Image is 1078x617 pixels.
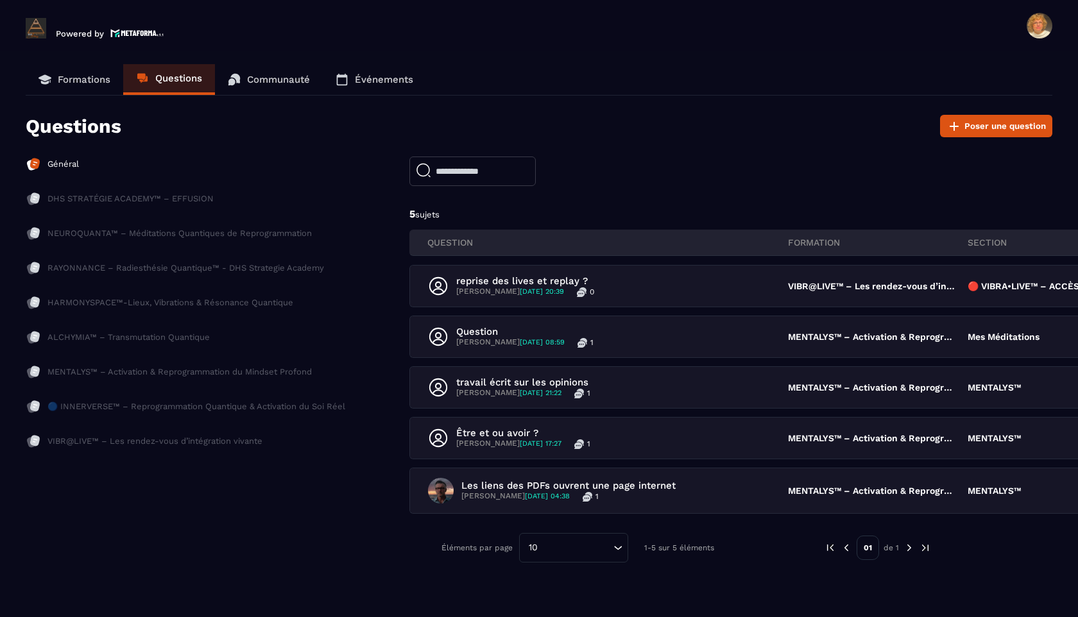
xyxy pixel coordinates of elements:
[461,480,676,491] p: Les liens des PDFs ouvrent une page internet
[788,433,955,443] p: MENTALYS™ – Activation & Reprogrammation du Mindset Profond
[884,543,899,553] p: de 1
[587,439,590,449] p: 1
[456,275,594,287] p: reprise des lives et replay ?
[155,72,202,84] p: Questions
[524,541,542,555] span: 10
[427,237,788,248] p: QUESTION
[520,389,561,397] span: [DATE] 21:22
[520,287,564,296] span: [DATE] 20:39
[26,226,41,241] img: formation-icon-inac.db86bb20.svg
[525,492,570,500] span: [DATE] 04:38
[26,330,41,345] img: formation-icon-inac.db86bb20.svg
[47,262,324,274] p: RAYONNANCE – Radiesthésie Quantique™ - DHS Strategie Academy
[215,64,323,95] a: Communauté
[26,18,46,38] img: logo-branding
[58,74,110,85] p: Formations
[520,338,565,346] span: [DATE] 08:59
[968,332,1039,342] p: Mes Méditations
[456,388,561,398] p: [PERSON_NAME]
[26,260,41,276] img: formation-icon-inac.db86bb20.svg
[456,287,564,297] p: [PERSON_NAME]
[590,337,594,348] p: 1
[788,486,955,496] p: MENTALYS™ – Activation & Reprogrammation du Mindset Profond
[788,281,955,291] p: VIBR@LIVE™ – Les rendez-vous d’intégration vivante
[644,543,714,552] p: 1-5 sur 5 éléments
[26,64,123,95] a: Formations
[519,533,628,562] div: Search for option
[968,486,1021,496] p: MENTALYS™
[123,64,215,95] a: Questions
[595,491,599,502] p: 1
[323,64,426,95] a: Événements
[415,210,440,219] span: sujets
[825,542,836,554] img: prev
[26,191,41,207] img: formation-icon-inac.db86bb20.svg
[590,287,594,297] p: 0
[456,439,561,449] p: [PERSON_NAME]
[26,364,41,380] img: formation-icon-inac.db86bb20.svg
[47,297,293,308] p: HARMONYSPACE™-Lieux, Vibrations & Résonance Quantique
[968,382,1021,393] p: MENTALYS™
[26,156,41,172] img: formation-icon-active.2ea72e5a.svg
[920,542,931,554] img: next
[940,115,1052,137] button: Poser une question
[456,326,594,337] p: Question
[247,74,310,85] p: Communauté
[968,433,1021,443] p: MENTALYS™
[841,542,852,554] img: prev
[56,29,104,38] p: Powered by
[456,337,565,348] p: [PERSON_NAME]
[47,193,214,205] p: DHS STRATÉGIE ACADEMY™ – EFFUSION
[26,295,41,310] img: formation-icon-inac.db86bb20.svg
[788,332,955,342] p: MENTALYS™ – Activation & Reprogrammation du Mindset Profond
[47,366,312,378] p: MENTALYS™ – Activation & Reprogrammation du Mindset Profond
[542,541,610,555] input: Search for option
[47,228,312,239] p: NEUROQUANTA™ – Méditations Quantiques de Reprogrammation
[26,434,41,449] img: formation-icon-inac.db86bb20.svg
[461,491,570,502] p: [PERSON_NAME]
[47,435,262,447] p: VIBR@LIVE™ – Les rendez-vous d’intégration vivante
[441,543,513,552] p: Éléments par page
[788,237,968,248] p: FORMATION
[520,439,561,448] span: [DATE] 17:27
[857,536,879,560] p: 01
[587,388,590,398] p: 1
[26,115,121,137] p: Questions
[47,332,210,343] p: ALCHYMIA™ – Transmutation Quantique
[110,28,164,38] img: logo
[47,401,345,412] p: 🔵 INNERVERSE™ – Reprogrammation Quantique & Activation du Soi Réel
[456,376,590,388] p: travail écrit sur les opinions
[355,74,413,85] p: Événements
[788,382,955,393] p: MENTALYS™ – Activation & Reprogrammation du Mindset Profond
[903,542,915,554] img: next
[26,399,41,414] img: formation-icon-inac.db86bb20.svg
[47,158,79,170] p: Général
[456,427,590,439] p: Être et ou avoir ?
